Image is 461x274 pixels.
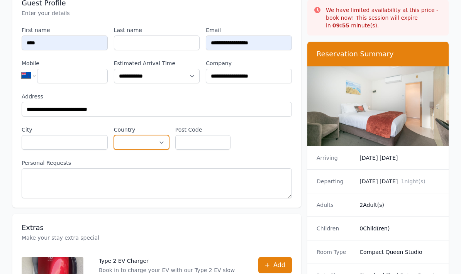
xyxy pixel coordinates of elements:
label: Personal Requests [22,159,292,167]
dt: Arriving [317,154,353,162]
p: Make your stay extra special [22,234,292,242]
p: Enter your details [22,9,292,17]
strong: 09 : 55 [332,22,350,29]
dt: Adults [317,201,353,209]
h3: Extras [22,223,292,232]
dt: Children [317,225,353,232]
p: We have limited availability at this price - book now! This session will expire in minute(s). [326,6,442,29]
dd: [DATE] [DATE] [359,178,439,185]
label: Last name [114,26,200,34]
span: Add [273,260,285,270]
p: Type 2 EV Charger [99,257,243,265]
span: 1 night(s) [401,178,425,184]
dd: 2 Adult(s) [359,201,439,209]
label: Email [206,26,292,34]
label: Address [22,93,292,100]
dd: 0 Child(ren) [359,225,439,232]
dt: Room Type [317,248,353,256]
img: Compact Queen Studio [307,66,449,146]
label: Country [114,126,169,134]
label: Company [206,59,292,67]
dt: Departing [317,178,353,185]
button: Add [258,257,292,273]
label: City [22,126,108,134]
dd: Compact Queen Studio [359,248,439,256]
dd: [DATE] [DATE] [359,154,439,162]
label: First name [22,26,108,34]
h3: Reservation Summary [317,49,439,59]
label: Mobile [22,59,108,67]
label: Estimated Arrival Time [114,59,200,67]
label: Post Code [175,126,230,134]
